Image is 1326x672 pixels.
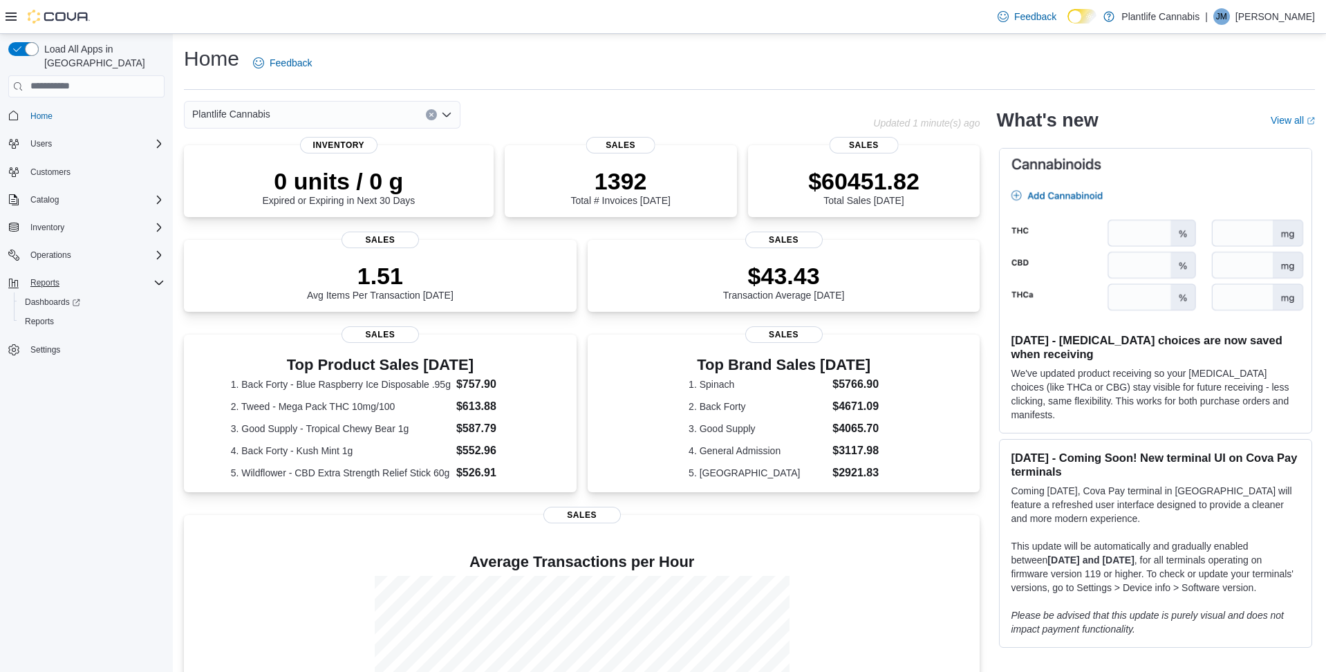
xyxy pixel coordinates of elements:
button: Reports [3,273,170,292]
button: Users [25,136,57,152]
div: Expired or Expiring in Next 30 Days [262,167,415,206]
dd: $552.96 [456,442,530,459]
a: Dashboards [14,292,170,312]
span: Customers [30,167,71,178]
span: Home [25,107,165,124]
a: Feedback [992,3,1062,30]
span: Sales [745,326,823,343]
dd: $4671.09 [832,398,879,415]
p: This update will be automatically and gradually enabled between , for all terminals operating on ... [1011,539,1300,595]
a: Home [25,108,58,124]
nav: Complex example [8,100,165,396]
button: Inventory [3,218,170,237]
button: Home [3,106,170,126]
span: Dashboards [25,297,80,308]
img: Cova [28,10,90,24]
div: Avg Items Per Transaction [DATE] [307,262,454,301]
span: Sales [829,137,899,153]
span: Home [30,111,53,122]
p: Coming [DATE], Cova Pay terminal in [GEOGRAPHIC_DATA] will feature a refreshed user interface des... [1011,484,1300,525]
h3: [DATE] - [MEDICAL_DATA] choices are now saved when receiving [1011,333,1300,361]
button: Clear input [426,109,437,120]
p: | [1205,8,1208,25]
span: Plantlife Cannabis [192,106,270,122]
span: Users [30,138,52,149]
div: Janet Minty [1213,8,1230,25]
button: Operations [25,247,77,263]
span: Settings [30,344,60,355]
dt: 4. General Admission [689,444,827,458]
div: Total Sales [DATE] [808,167,919,206]
span: Sales [543,507,621,523]
span: Sales [586,137,655,153]
p: Plantlife Cannabis [1121,8,1199,25]
span: Feedback [1014,10,1056,24]
dt: 2. Back Forty [689,400,827,413]
span: Reports [30,277,59,288]
p: Updated 1 minute(s) ago [873,118,980,129]
a: Settings [25,342,66,358]
dd: $5766.90 [832,376,879,393]
button: Reports [25,274,65,291]
a: Feedback [248,49,317,77]
dt: 2. Tweed - Mega Pack THC 10mg/100 [231,400,451,413]
span: Inventory [300,137,377,153]
p: $43.43 [723,262,845,290]
a: Customers [25,164,76,180]
p: 1392 [570,167,670,195]
dt: 3. Good Supply - Tropical Chewy Bear 1g [231,422,451,436]
dd: $3117.98 [832,442,879,459]
dt: 4. Back Forty - Kush Mint 1g [231,444,451,458]
button: Inventory [25,219,70,236]
h3: Top Brand Sales [DATE] [689,357,879,373]
h4: Average Transactions per Hour [195,554,969,570]
span: Settings [25,341,165,358]
h2: What's new [996,109,1098,131]
dd: $587.79 [456,420,530,437]
span: Inventory [30,222,64,233]
a: Reports [19,313,59,330]
span: Feedback [270,56,312,70]
button: Operations [3,245,170,265]
dt: 5. Wildflower - CBD Extra Strength Relief Stick 60g [231,466,451,480]
span: Catalog [30,194,59,205]
button: Customers [3,162,170,182]
dt: 1. Back Forty - Blue Raspberry Ice Disposable .95g [231,377,451,391]
span: Reports [19,313,165,330]
span: Sales [342,326,419,343]
span: Operations [30,250,71,261]
button: Catalog [3,190,170,209]
span: Catalog [25,192,165,208]
a: Dashboards [19,294,86,310]
span: Customers [25,163,165,180]
span: Reports [25,316,54,327]
dt: 1. Spinach [689,377,827,391]
div: Transaction Average [DATE] [723,262,845,301]
p: $60451.82 [808,167,919,195]
button: Catalog [25,192,64,208]
dd: $2921.83 [832,465,879,481]
a: View allExternal link [1271,115,1315,126]
span: Operations [25,247,165,263]
input: Dark Mode [1067,9,1096,24]
dd: $613.88 [456,398,530,415]
span: Sales [745,232,823,248]
button: Open list of options [441,109,452,120]
button: Settings [3,339,170,360]
dt: 5. [GEOGRAPHIC_DATA] [689,466,827,480]
dd: $4065.70 [832,420,879,437]
dd: $526.91 [456,465,530,481]
span: JM [1216,8,1227,25]
span: Users [25,136,165,152]
p: [PERSON_NAME] [1235,8,1315,25]
span: Inventory [25,219,165,236]
div: Total # Invoices [DATE] [570,167,670,206]
h3: [DATE] - Coming Soon! New terminal UI on Cova Pay terminals [1011,451,1300,478]
dt: 3. Good Supply [689,422,827,436]
span: Sales [342,232,419,248]
span: Reports [25,274,165,291]
h1: Home [184,45,239,73]
p: We've updated product receiving so your [MEDICAL_DATA] choices (like THCa or CBG) stay visible fo... [1011,366,1300,422]
svg: External link [1307,117,1315,125]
